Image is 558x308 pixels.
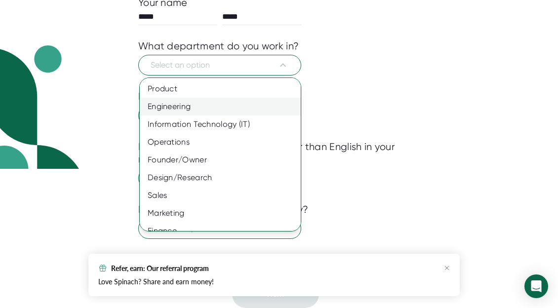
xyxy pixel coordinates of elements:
div: Information Technology (IT) [140,115,308,133]
div: Founder/Owner [140,151,308,169]
div: Finance [140,222,308,240]
div: Engineering [140,98,308,115]
div: Operations [140,133,308,151]
div: Open Intercom Messenger [524,274,548,298]
div: Sales [140,187,308,204]
div: Design/Research [140,169,308,187]
div: Product [140,80,308,98]
div: Marketing [140,204,308,222]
